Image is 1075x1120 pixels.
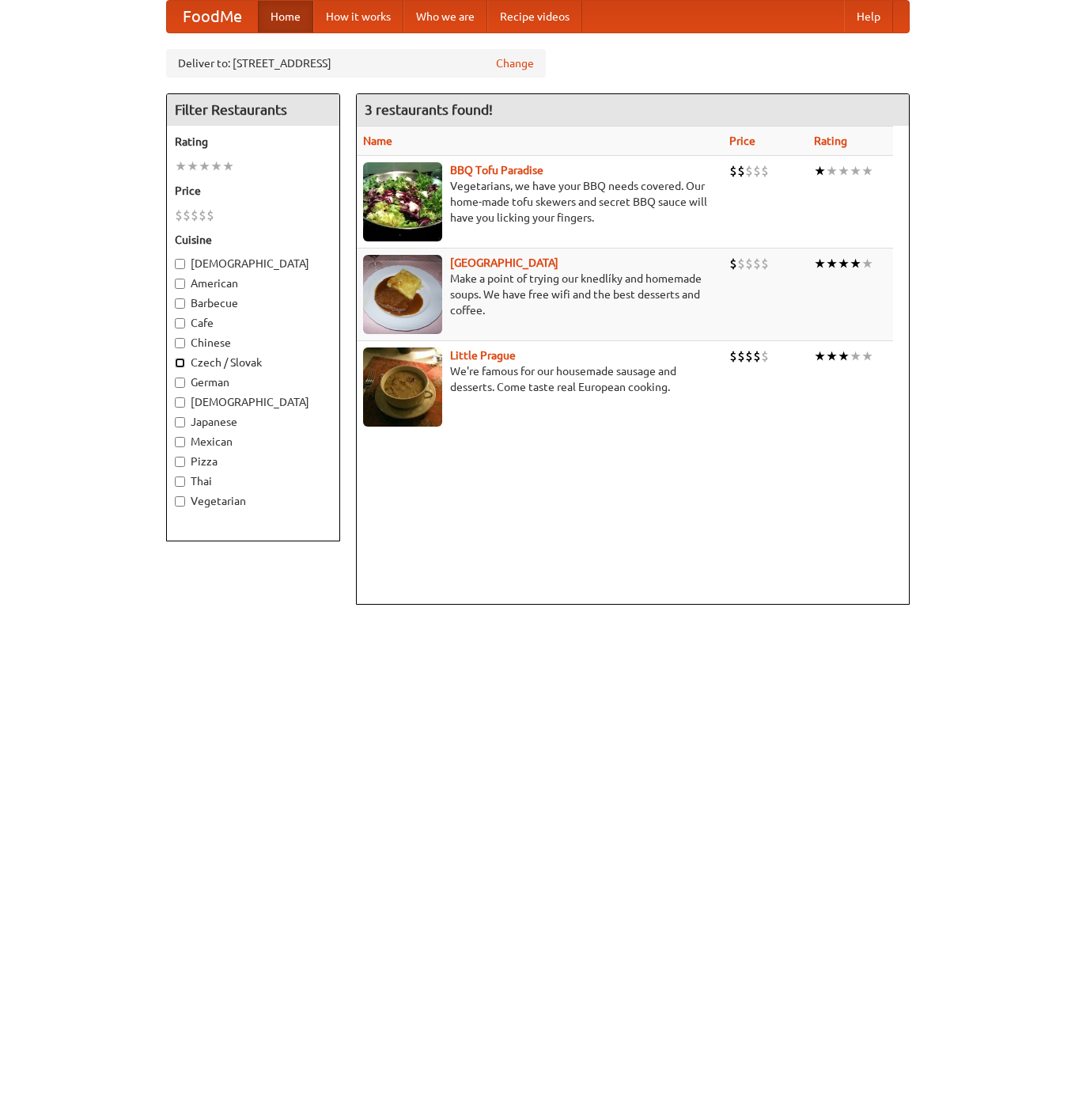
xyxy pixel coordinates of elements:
h4: Filter Restaurants [167,94,339,126]
a: Recipe videos [487,1,582,32]
a: Price [729,135,755,147]
label: Czech / Slovak [175,355,331,370]
li: ★ [199,158,210,175]
li: ★ [838,162,850,180]
a: BBQ Tofu Paradise [450,164,543,177]
img: littleprague.jpg [363,347,442,427]
input: Cafe [175,318,185,328]
li: ★ [861,162,873,180]
li: ★ [850,347,861,365]
input: [DEMOGRAPHIC_DATA] [175,259,185,269]
label: Japanese [175,414,331,430]
li: ★ [814,255,826,272]
input: Barbecue [175,298,185,309]
li: ★ [826,347,838,365]
label: German [175,374,331,390]
label: Cafe [175,315,331,331]
label: American [175,275,331,291]
li: $ [745,347,753,365]
a: Home [258,1,313,32]
li: $ [737,255,745,272]
li: $ [753,162,761,180]
a: How it works [313,1,403,32]
li: $ [191,207,199,224]
input: German [175,378,185,388]
li: $ [761,162,769,180]
li: ★ [838,347,850,365]
li: $ [753,347,761,365]
input: Pizza [175,457,185,467]
input: Mexican [175,437,185,447]
li: ★ [838,255,850,272]
li: $ [753,255,761,272]
img: tofuparadise.jpg [363,162,442,241]
div: Deliver to: [STREET_ADDRESS] [166,49,546,78]
li: $ [737,347,745,365]
a: Name [363,135,392,147]
a: [GEOGRAPHIC_DATA] [450,256,558,269]
label: Chinese [175,335,331,351]
li: $ [729,347,737,365]
li: $ [761,255,769,272]
a: Little Prague [450,349,516,362]
li: ★ [826,162,838,180]
input: [DEMOGRAPHIC_DATA] [175,397,185,408]
label: Barbecue [175,295,331,311]
li: ★ [187,158,199,175]
li: $ [183,207,191,224]
label: [DEMOGRAPHIC_DATA] [175,394,331,410]
input: Thai [175,476,185,487]
li: ★ [861,347,873,365]
li: $ [729,255,737,272]
li: $ [175,207,183,224]
li: ★ [210,158,222,175]
li: $ [206,207,214,224]
input: Chinese [175,338,185,348]
h5: Rating [175,134,331,150]
li: $ [737,162,745,180]
a: Who we are [403,1,487,32]
li: $ [745,255,753,272]
a: Help [844,1,893,32]
input: American [175,279,185,289]
a: FoodMe [167,1,258,32]
li: ★ [850,162,861,180]
ng-pluralize: 3 restaurants found! [365,102,493,117]
a: Rating [814,135,847,147]
input: Vegetarian [175,496,185,507]
p: Make a point of trying our knedlíky and homemade soups. We have free wifi and the best desserts a... [363,271,717,318]
p: Vegetarians, we have your BBQ needs covered. Our home-made tofu skewers and secret BBQ sauce will... [363,178,717,226]
li: $ [761,347,769,365]
h5: Price [175,183,331,199]
li: ★ [826,255,838,272]
label: Vegetarian [175,493,331,509]
li: ★ [814,347,826,365]
li: ★ [850,255,861,272]
li: $ [745,162,753,180]
label: [DEMOGRAPHIC_DATA] [175,256,331,271]
input: Japanese [175,417,185,427]
img: czechpoint.jpg [363,255,442,334]
a: Change [496,55,534,71]
li: ★ [861,255,873,272]
p: We're famous for our housemade sausage and desserts. Come taste real European cooking. [363,363,717,395]
li: $ [199,207,206,224]
input: Czech / Slovak [175,358,185,368]
li: ★ [222,158,234,175]
label: Thai [175,473,331,489]
label: Pizza [175,454,331,469]
li: ★ [814,162,826,180]
li: ★ [175,158,187,175]
h5: Cuisine [175,232,331,248]
li: $ [729,162,737,180]
label: Mexican [175,434,331,450]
